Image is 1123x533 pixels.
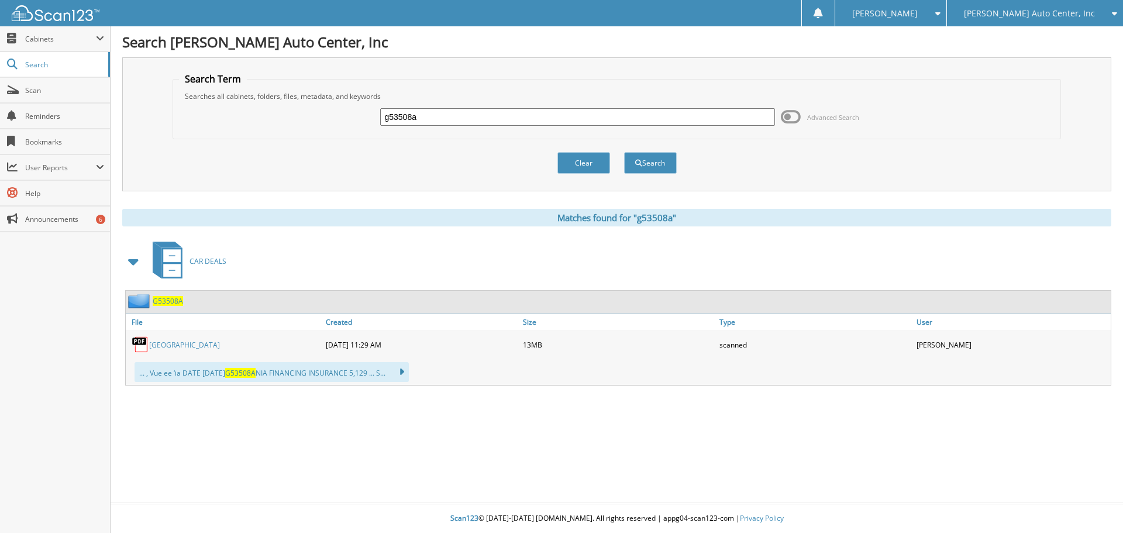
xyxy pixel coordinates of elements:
[179,73,247,85] legend: Search Term
[323,333,520,356] div: [DATE] 11:29 AM
[149,340,220,350] a: [GEOGRAPHIC_DATA]
[624,152,677,174] button: Search
[25,85,104,95] span: Scan
[520,333,717,356] div: 13MB
[126,314,323,330] a: File
[153,296,183,306] a: G53508A
[25,188,104,198] span: Help
[179,91,1055,101] div: Searches all cabinets, folders, files, metadata, and keywords
[132,336,149,353] img: PDF.png
[852,10,918,17] span: [PERSON_NAME]
[716,333,914,356] div: scanned
[146,238,226,284] a: CAR DEALS
[128,294,153,308] img: folder2.png
[25,163,96,173] span: User Reports
[807,113,859,122] span: Advanced Search
[12,5,99,21] img: scan123-logo-white.svg
[557,152,610,174] button: Clear
[96,215,105,224] div: 6
[520,314,717,330] a: Size
[111,504,1123,533] div: © [DATE]-[DATE] [DOMAIN_NAME]. All rights reserved | appg04-scan123-com |
[25,34,96,44] span: Cabinets
[135,362,409,382] div: ... , Vue ee ‘ia DATE [DATE] NIA FINANCING INSURANCE 5,129 ... S...
[25,214,104,224] span: Announcements
[964,10,1095,17] span: [PERSON_NAME] Auto Center, Inc
[190,256,226,266] span: CAR DEALS
[25,60,102,70] span: Search
[914,314,1111,330] a: User
[450,513,478,523] span: Scan123
[914,333,1111,356] div: [PERSON_NAME]
[122,209,1111,226] div: Matches found for "g53508a"
[25,137,104,147] span: Bookmarks
[740,513,784,523] a: Privacy Policy
[225,368,256,378] span: G53508A
[122,32,1111,51] h1: Search [PERSON_NAME] Auto Center, Inc
[323,314,520,330] a: Created
[716,314,914,330] a: Type
[25,111,104,121] span: Reminders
